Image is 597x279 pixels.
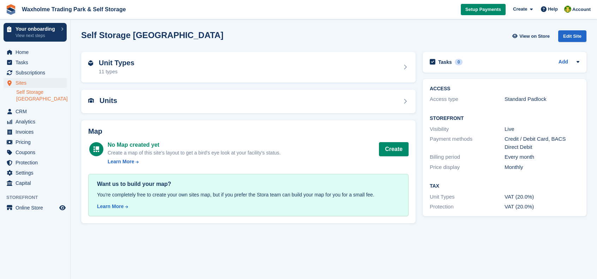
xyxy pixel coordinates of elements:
div: 11 types [99,68,134,75]
span: Setup Payments [465,6,501,13]
a: Learn More [97,203,400,210]
a: Waxholme Trading Park & Self Storage [19,4,129,15]
div: Visibility [430,125,505,133]
div: Every month [505,153,579,161]
span: Online Store [16,203,58,213]
a: Setup Payments [461,4,506,16]
button: Create [379,142,409,156]
span: Sites [16,78,58,88]
img: stora-icon-8386f47178a22dfd0bd8f6a31ec36ba5ce8667c1dd55bd0f319d3a0aa187defe.svg [6,4,16,15]
span: Capital [16,178,58,188]
div: Live [505,125,579,133]
div: VAT (20.0%) [505,193,579,201]
div: 0 [455,59,463,65]
a: menu [4,57,67,67]
a: menu [4,147,67,157]
img: unit-icn-7be61d7bf1b0ce9d3e12c5938cc71ed9869f7b940bace4675aadf7bd6d80202e.svg [88,98,94,103]
a: Self Storage [GEOGRAPHIC_DATA] [16,89,67,102]
h2: Self Storage [GEOGRAPHIC_DATA] [81,30,223,40]
a: Edit Site [558,30,586,45]
span: Storefront [6,194,70,201]
span: Create [513,6,527,13]
div: VAT (20.0%) [505,203,579,211]
a: menu [4,47,67,57]
a: Your onboarding View next steps [4,23,67,42]
div: Edit Site [558,30,586,42]
div: Protection [430,203,505,211]
div: You're completely free to create your own sites map, but if you prefer the Stora team can build y... [97,191,400,199]
span: Coupons [16,147,58,157]
a: Preview store [58,204,67,212]
a: menu [4,78,67,88]
span: Home [16,47,58,57]
a: menu [4,107,67,116]
h2: Tasks [438,59,452,65]
p: View next steps [16,32,58,39]
span: Help [548,6,558,13]
img: unit-type-icn-2b2737a686de81e16bb02015468b77c625bbabd49415b5ef34ead5e3b44a266d.svg [88,60,93,66]
div: Billing period [430,153,505,161]
div: Learn More [97,203,123,210]
a: View on Store [511,30,553,42]
h2: Units [99,97,117,105]
div: Access type [430,95,505,103]
span: Subscriptions [16,68,58,78]
a: Unit Types 11 types [81,52,416,83]
div: Standard Padlock [505,95,579,103]
a: menu [4,203,67,213]
span: Account [572,6,591,13]
a: Units [81,90,416,113]
a: menu [4,127,67,137]
a: menu [4,168,67,178]
span: Analytics [16,117,58,127]
a: menu [4,178,67,188]
span: Invoices [16,127,58,137]
div: Price display [430,163,505,171]
div: Monthly [505,163,579,171]
a: menu [4,158,67,168]
a: menu [4,68,67,78]
span: Protection [16,158,58,168]
div: Create a map of this site's layout to get a bird's eye look at your facility's status. [108,149,281,157]
span: View on Store [519,33,550,40]
a: menu [4,137,67,147]
div: Payment methods [430,135,505,151]
div: Learn More [108,158,134,165]
h2: ACCESS [430,86,579,92]
a: menu [4,117,67,127]
img: Waxholme Self Storage [564,6,571,13]
h2: Tax [430,183,579,189]
p: Your onboarding [16,26,58,31]
a: Learn More [108,158,281,165]
h2: Map [88,127,409,135]
div: Want us to build your map? [97,180,400,188]
div: Credit / Debit Card, BACS Direct Debit [505,135,579,151]
a: Add [559,58,568,66]
div: No Map created yet [108,141,281,149]
h2: Unit Types [99,59,134,67]
img: map-icn-white-8b231986280072e83805622d3debb4903e2986e43859118e7b4002611c8ef794.svg [94,146,99,152]
span: Tasks [16,57,58,67]
span: Pricing [16,137,58,147]
span: Settings [16,168,58,178]
h2: Storefront [430,116,579,121]
span: CRM [16,107,58,116]
div: Unit Types [430,193,505,201]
